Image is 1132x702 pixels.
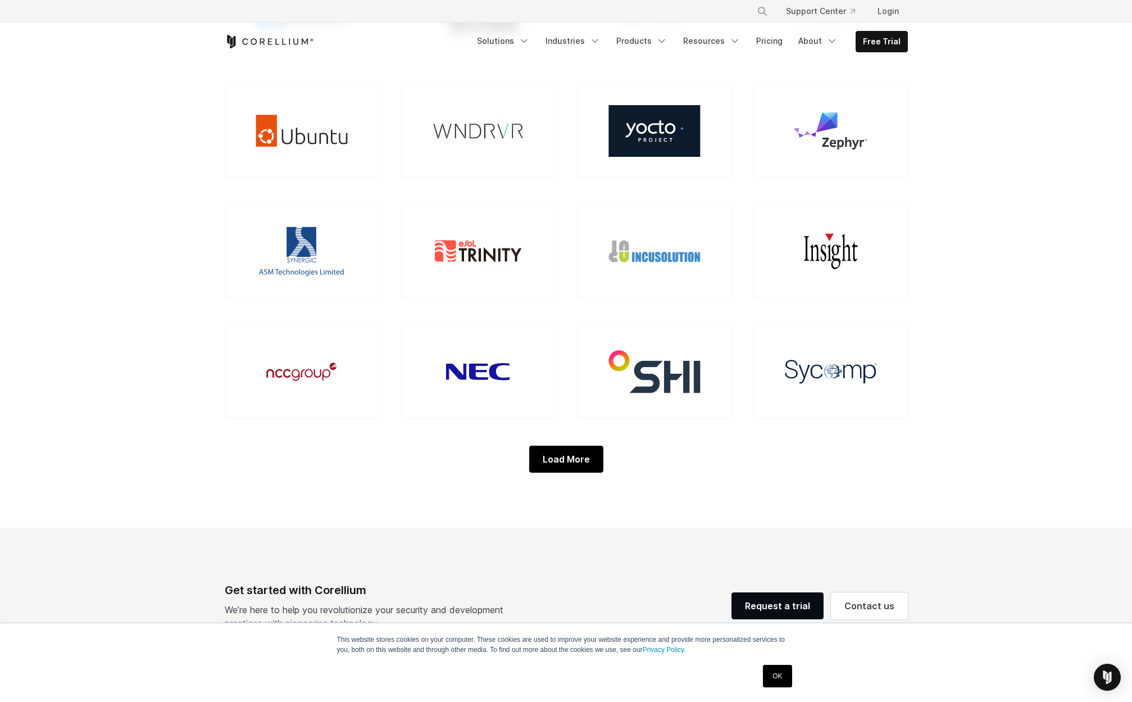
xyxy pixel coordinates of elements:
a: About [792,31,844,51]
div: Navigation Menu [470,31,908,52]
a: Resources [676,31,747,51]
a: Yocto Project [578,84,731,178]
a: Zephyr [754,84,908,178]
a: Support Center [777,1,864,21]
div: Load More [529,446,603,473]
img: SHI [608,351,700,393]
a: eSol/Trinity [401,205,555,298]
a: Contact us [831,592,908,619]
button: Search [752,1,772,21]
img: Zephyr [793,111,869,151]
a: Insight [754,205,908,298]
img: Yocto Project [608,105,700,157]
img: Wind River [432,123,524,139]
div: Get started with Corellium [225,582,512,599]
a: Pricing [749,31,789,51]
a: Login [869,1,908,21]
p: This website stores cookies on your computer. These cookies are used to improve your website expe... [337,635,795,655]
img: Ubuntu [256,105,347,157]
a: ASM Technologies [225,205,379,298]
img: NCC Group [266,363,337,381]
div: Navigation Menu [743,1,908,21]
a: Wind River [401,84,555,178]
a: SHI [578,325,731,418]
p: We’re here to help you revolutionize your security and development practices with pioneering tech... [225,603,512,630]
a: Industries [539,31,607,51]
div: Open Intercom Messenger [1094,664,1121,691]
a: Products [610,31,674,51]
img: Insight [803,224,858,279]
img: NEC Technologies [437,344,520,400]
a: Incusolution [578,205,731,298]
a: Solutions [470,31,537,51]
a: Corellium Home [225,35,314,48]
a: Ubuntu [225,84,379,178]
img: Incusolution [608,241,700,262]
img: ASM Technologies [257,224,345,279]
a: Request a trial [731,592,824,619]
a: NCC Group [225,325,379,418]
img: eSol/Trinity [435,241,521,262]
img: Sycomp [785,360,876,383]
a: NEC Technologies [401,325,555,418]
a: Privacy Policy. [643,646,686,654]
a: Sycomp [754,325,908,418]
a: OK [763,665,792,687]
a: Free Trial [856,31,907,52]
